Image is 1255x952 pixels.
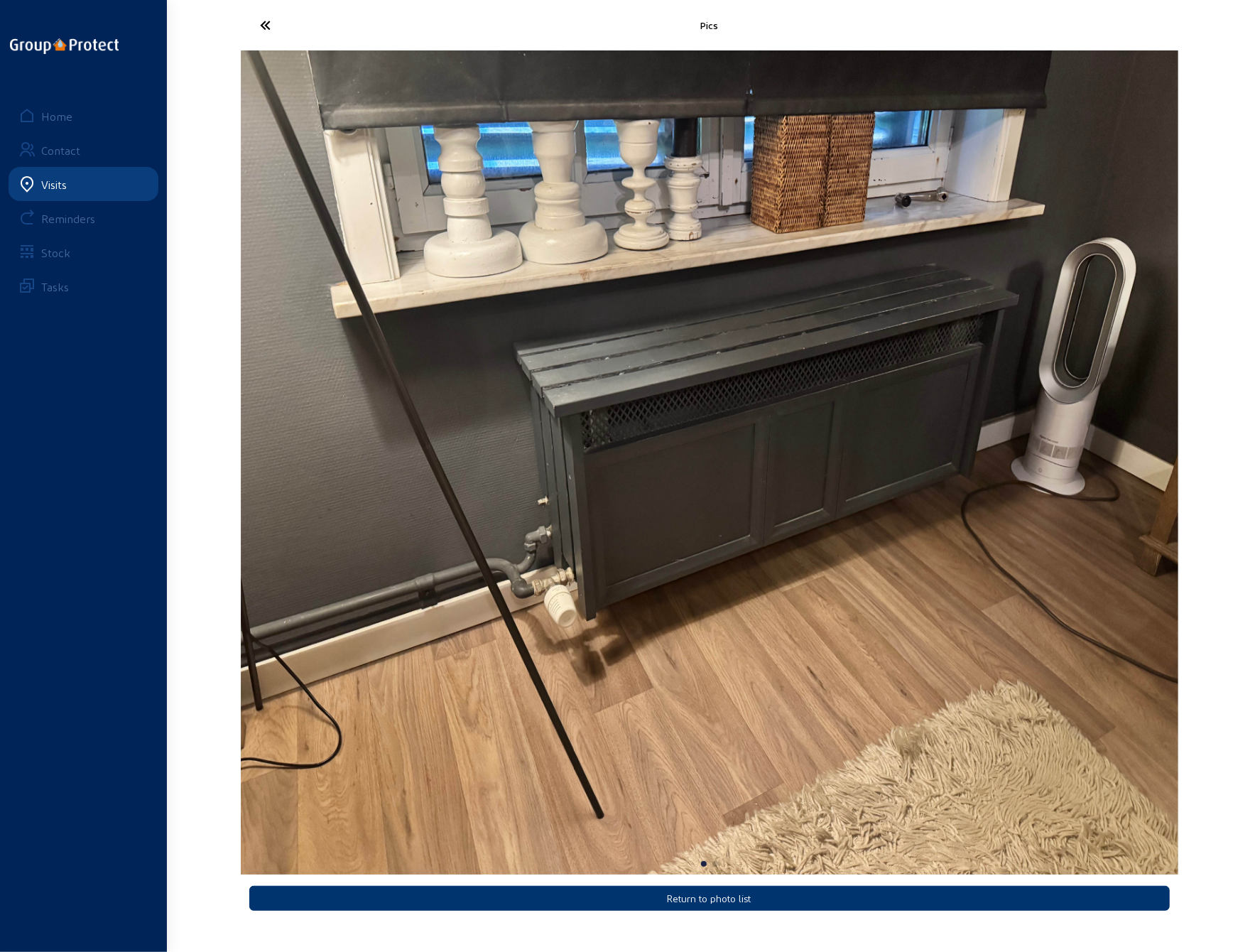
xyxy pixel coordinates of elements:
a: Contact [9,133,158,167]
div: Visits [41,178,67,191]
button: Return to photo list [249,886,1170,911]
div: Contact [41,144,80,157]
a: Visits [9,167,158,201]
a: Home [9,99,158,133]
swiper-slide: 1 / 2 [241,50,1178,875]
a: Reminders [9,201,158,235]
a: Tasks [9,269,158,303]
div: Stock [41,246,70,259]
div: Pics [397,19,1022,31]
div: Tasks [41,280,69,293]
img: logo-oneline.png [10,38,119,54]
div: Reminders [41,212,95,225]
a: Stock [9,235,158,269]
img: e980d175-b37b-706d-f4db-ffc2caf4ee69.jpeg [241,50,1178,875]
div: Home [41,109,72,123]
